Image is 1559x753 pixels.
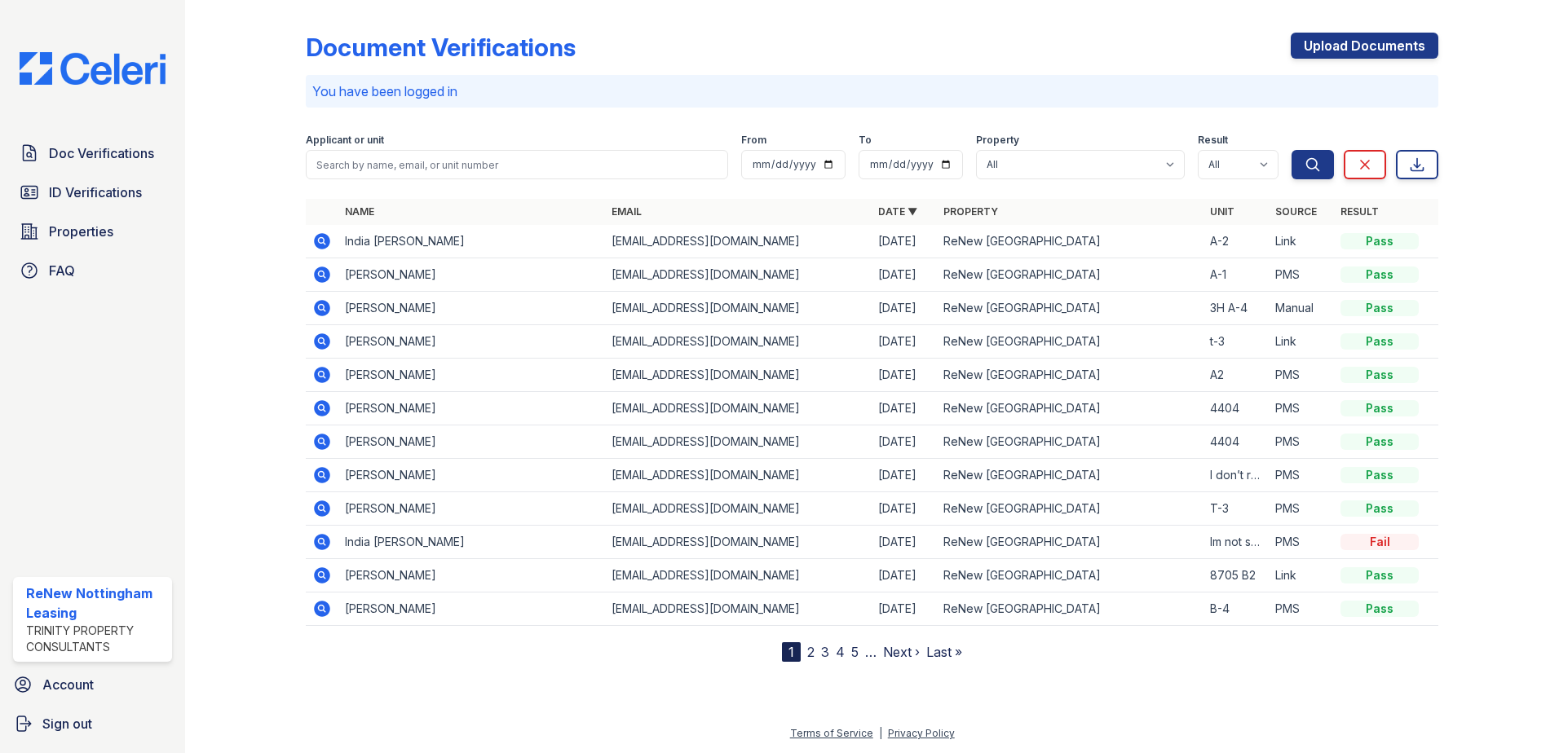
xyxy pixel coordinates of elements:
div: ReNew Nottingham Leasing [26,583,166,623]
div: Pass [1340,233,1419,249]
label: To [859,134,872,147]
label: Result [1198,134,1228,147]
a: Name [345,205,374,218]
div: 1 [782,642,801,662]
td: [EMAIL_ADDRESS][DOMAIN_NAME] [605,225,872,258]
span: ID Verifications [49,183,142,202]
td: [DATE] [872,492,937,526]
td: ReNew [GEOGRAPHIC_DATA] [937,359,1203,392]
td: B-4 [1203,592,1269,626]
td: [PERSON_NAME] [338,559,605,592]
div: Pass [1340,300,1419,316]
td: [EMAIL_ADDRESS][DOMAIN_NAME] [605,492,872,526]
a: FAQ [13,254,172,287]
td: ReNew [GEOGRAPHIC_DATA] [937,492,1203,526]
a: Unit [1210,205,1234,218]
td: [PERSON_NAME] [338,258,605,292]
td: PMS [1269,526,1334,559]
span: Properties [49,222,113,241]
td: [PERSON_NAME] [338,392,605,425]
td: A2 [1203,359,1269,392]
span: Sign out [42,714,92,733]
a: 5 [851,644,859,660]
td: A-2 [1203,225,1269,258]
td: ReNew [GEOGRAPHIC_DATA] [937,526,1203,559]
td: [DATE] [872,425,937,459]
a: Last » [926,644,962,660]
td: ReNew [GEOGRAPHIC_DATA] [937,559,1203,592]
td: [EMAIL_ADDRESS][DOMAIN_NAME] [605,592,872,626]
td: [EMAIL_ADDRESS][DOMAIN_NAME] [605,459,872,492]
td: [DATE] [872,392,937,425]
td: ReNew [GEOGRAPHIC_DATA] [937,425,1203,459]
a: Date ▼ [878,205,917,218]
td: ReNew [GEOGRAPHIC_DATA] [937,225,1203,258]
a: Property [943,205,998,218]
td: ReNew [GEOGRAPHIC_DATA] [937,392,1203,425]
div: Fail [1340,534,1419,550]
div: Pass [1340,601,1419,617]
td: [EMAIL_ADDRESS][DOMAIN_NAME] [605,292,872,325]
td: [DATE] [872,526,937,559]
td: ReNew [GEOGRAPHIC_DATA] [937,292,1203,325]
div: Pass [1340,367,1419,383]
div: Pass [1340,266,1419,283]
td: A-1 [1203,258,1269,292]
a: Properties [13,215,172,248]
td: India [PERSON_NAME] [338,526,605,559]
td: 8705 B2 [1203,559,1269,592]
td: ReNew [GEOGRAPHIC_DATA] [937,592,1203,626]
td: PMS [1269,592,1334,626]
td: [PERSON_NAME] [338,492,605,526]
td: Im not sure 8811 [1203,526,1269,559]
a: Account [7,668,179,701]
td: [PERSON_NAME] [338,359,605,392]
td: [PERSON_NAME] [338,459,605,492]
td: [PERSON_NAME] [338,292,605,325]
a: 4 [836,644,845,660]
label: Applicant or unit [306,134,384,147]
td: [EMAIL_ADDRESS][DOMAIN_NAME] [605,392,872,425]
td: India [PERSON_NAME] [338,225,605,258]
td: PMS [1269,359,1334,392]
input: Search by name, email, or unit number [306,150,728,179]
td: PMS [1269,492,1334,526]
td: PMS [1269,392,1334,425]
td: [PERSON_NAME] [338,425,605,459]
td: ReNew [GEOGRAPHIC_DATA] [937,325,1203,359]
img: CE_Logo_Blue-a8612792a0a2168367f1c8372b55b34899dd931a85d93a1a3d3e32e68fde9ad4.png [7,52,179,85]
td: PMS [1269,425,1334,459]
td: [DATE] [872,258,937,292]
a: Next › [883,644,920,660]
td: [DATE] [872,592,937,626]
td: ReNew [GEOGRAPHIC_DATA] [937,459,1203,492]
td: [EMAIL_ADDRESS][DOMAIN_NAME] [605,258,872,292]
button: Sign out [7,707,179,740]
a: 2 [807,644,815,660]
a: Email [612,205,642,218]
a: Terms of Service [790,727,873,739]
span: Account [42,675,94,694]
span: … [865,642,877,662]
td: Link [1269,559,1334,592]
div: | [879,727,882,739]
div: Pass [1340,567,1419,583]
div: Trinity Property Consultants [26,623,166,655]
td: t-3 [1203,325,1269,359]
label: Property [976,134,1019,147]
span: FAQ [49,261,75,280]
td: [EMAIL_ADDRESS][DOMAIN_NAME] [605,325,872,359]
td: [EMAIL_ADDRESS][DOMAIN_NAME] [605,359,872,392]
td: ReNew [GEOGRAPHIC_DATA] [937,258,1203,292]
div: Pass [1340,467,1419,483]
td: 3H A-4 [1203,292,1269,325]
label: From [741,134,766,147]
td: PMS [1269,459,1334,492]
td: [DATE] [872,459,937,492]
td: [DATE] [872,292,937,325]
td: T-3 [1203,492,1269,526]
div: Pass [1340,333,1419,350]
td: [DATE] [872,225,937,258]
a: Result [1340,205,1379,218]
td: PMS [1269,258,1334,292]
